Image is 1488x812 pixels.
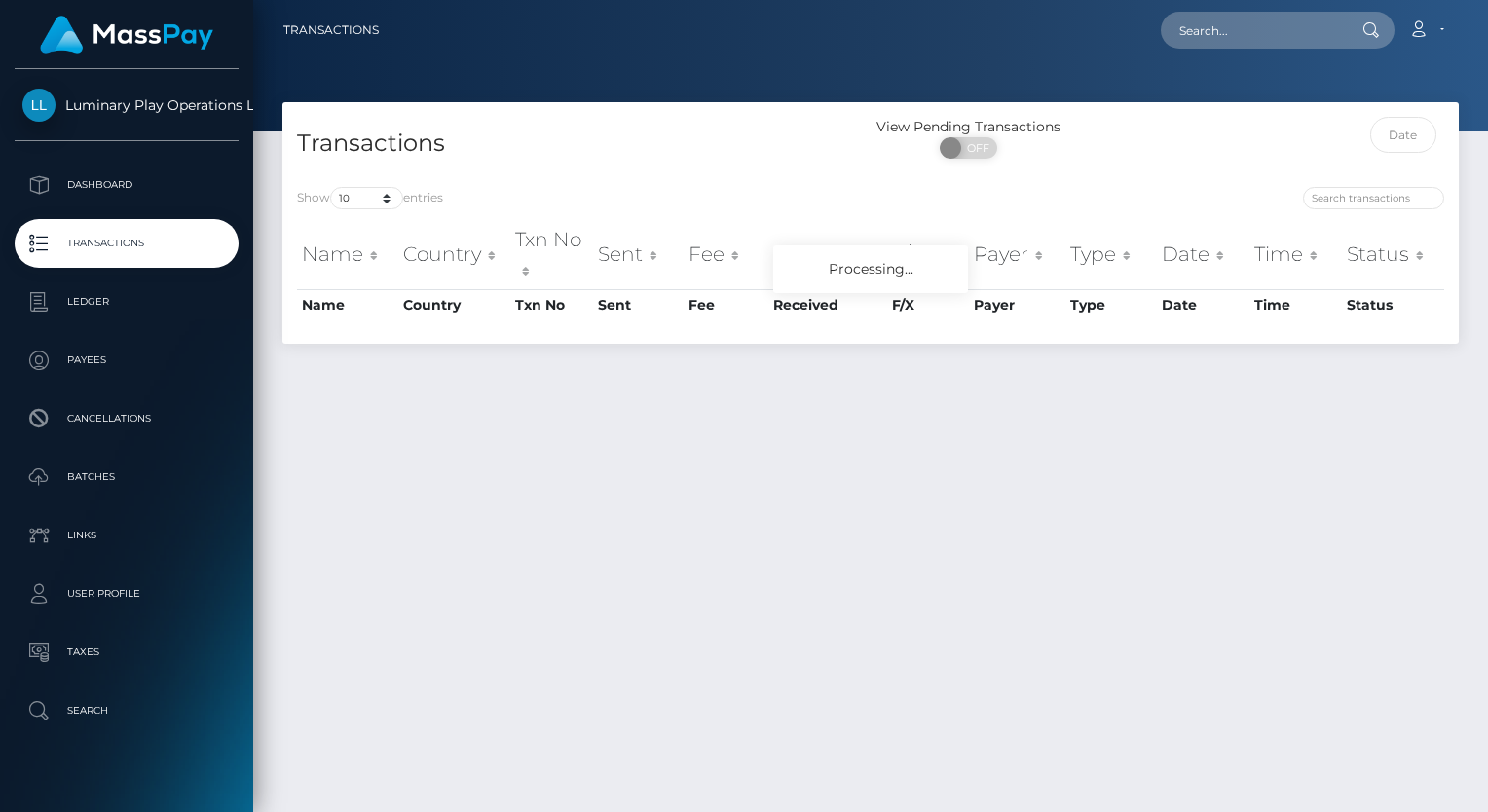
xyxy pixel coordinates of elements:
select: Showentries [330,187,403,209]
th: Sent [593,220,684,289]
span: OFF [950,137,999,159]
th: Txn No [510,220,593,289]
a: User Profile [15,570,239,618]
th: Sent [593,289,684,320]
a: Cancellations [15,394,239,443]
div: View Pending Transactions [871,117,1066,137]
a: Transactions [283,10,379,51]
a: Transactions [15,219,239,268]
th: Date [1157,220,1249,289]
th: Status [1342,289,1444,320]
input: Search transactions [1303,187,1444,209]
th: Country [398,289,510,320]
th: Name [297,289,398,320]
th: Payer [969,289,1065,320]
p: Ledger [22,287,231,316]
th: Type [1065,289,1157,320]
p: User Profile [22,579,231,609]
a: Search [15,686,239,735]
a: Dashboard [15,161,239,209]
p: Payees [22,346,231,375]
th: F/X [887,289,968,320]
p: Links [22,521,231,550]
th: F/X [887,220,968,289]
img: MassPay Logo [40,16,213,54]
th: Time [1249,289,1343,320]
p: Search [22,696,231,725]
p: Cancellations [22,404,231,433]
th: Status [1342,220,1444,289]
p: Batches [22,462,231,492]
input: Date filter [1370,117,1436,153]
th: Payer [969,220,1065,289]
img: Luminary Play Operations Limited [22,89,56,122]
label: Show entries [297,187,443,209]
span: Luminary Play Operations Limited [15,96,239,114]
th: Country [398,220,510,289]
p: Taxes [22,638,231,667]
a: Links [15,511,239,560]
th: Received [768,220,887,289]
a: Batches [15,453,239,501]
div: Processing... [773,245,968,293]
th: Txn No [510,289,593,320]
th: Fee [684,220,768,289]
input: Search... [1161,12,1344,49]
a: Payees [15,336,239,385]
p: Dashboard [22,170,231,200]
th: Date [1157,289,1249,320]
p: Transactions [22,229,231,258]
th: Received [768,289,887,320]
th: Fee [684,289,768,320]
th: Name [297,220,398,289]
th: Time [1249,220,1343,289]
h4: Transactions [297,127,856,161]
a: Ledger [15,277,239,326]
th: Type [1065,220,1157,289]
a: Taxes [15,628,239,677]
